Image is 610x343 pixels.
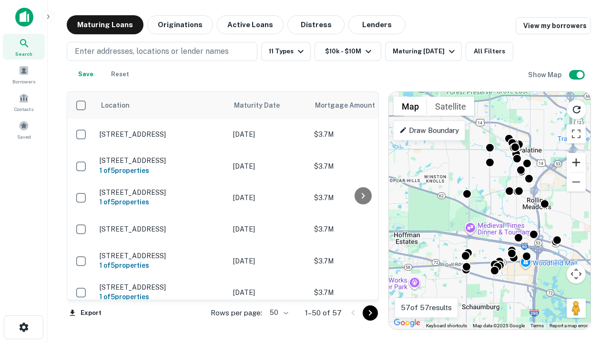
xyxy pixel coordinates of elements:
span: Borrowers [12,78,35,85]
p: Enter addresses, locations or lender names [75,46,229,57]
button: Enter addresses, locations or lender names [67,42,257,61]
p: [STREET_ADDRESS] [100,156,224,165]
button: Originations [147,15,213,34]
p: [DATE] [233,287,305,298]
button: Reset [105,65,135,84]
h6: 1 of 5 properties [100,260,224,271]
a: Borrowers [3,61,45,87]
span: Mortgage Amount [315,100,387,111]
span: Contacts [14,105,33,113]
a: View my borrowers [516,17,591,34]
p: $3.7M [314,129,409,140]
button: Maturing Loans [67,15,143,34]
span: Map data ©2025 Google [473,323,525,328]
p: [DATE] [233,224,305,234]
button: 11 Types [261,42,311,61]
button: $10k - $10M [315,42,381,61]
button: Lenders [348,15,406,34]
p: Draw Boundary [399,125,459,136]
p: [DATE] [233,161,305,171]
p: $3.7M [314,161,409,171]
button: Save your search to get updates of matches that match your search criteria. [71,65,101,84]
span: Saved [17,133,31,141]
p: $3.7M [314,192,409,203]
div: Maturing [DATE] [393,46,457,57]
button: All Filters [466,42,513,61]
a: Saved [3,117,45,142]
span: Location [101,100,130,111]
a: Report a map error [549,323,588,328]
th: Mortgage Amount [309,92,414,119]
p: [DATE] [233,192,305,203]
a: Search [3,34,45,60]
p: [STREET_ADDRESS] [100,283,224,292]
button: Keyboard shortcuts [426,323,467,329]
p: 1–50 of 57 [305,307,342,319]
a: Terms (opens in new tab) [530,323,544,328]
p: [STREET_ADDRESS] [100,130,224,139]
button: Toggle fullscreen view [567,124,586,143]
a: Contacts [3,89,45,115]
p: 57 of 57 results [401,302,452,313]
button: Export [67,306,104,320]
h6: 1 of 5 properties [100,165,224,176]
button: Go to next page [363,305,378,321]
h6: 1 of 5 properties [100,292,224,302]
h6: Show Map [528,70,563,80]
button: Active Loans [217,15,284,34]
p: [DATE] [233,256,305,266]
button: Drag Pegman onto the map to open Street View [567,299,586,318]
p: $3.7M [314,256,409,266]
p: [STREET_ADDRESS] [100,252,224,260]
img: Google [391,317,423,329]
div: 50 [266,306,290,320]
p: [STREET_ADDRESS] [100,225,224,233]
div: 0 0 [389,92,590,329]
button: Show satellite imagery [427,97,474,116]
p: Rows per page: [211,307,262,319]
th: Location [95,92,228,119]
p: [DATE] [233,129,305,140]
img: capitalize-icon.png [15,8,33,27]
h6: 1 of 5 properties [100,197,224,207]
span: Maturity Date [234,100,292,111]
button: Zoom out [567,172,586,192]
p: $3.7M [314,287,409,298]
iframe: Chat Widget [562,236,610,282]
th: Maturity Date [228,92,309,119]
a: Open this area in Google Maps (opens a new window) [391,317,423,329]
button: Distress [287,15,345,34]
span: Search [15,50,32,58]
p: [STREET_ADDRESS] [100,188,224,197]
button: Maturing [DATE] [385,42,462,61]
button: Show street map [394,97,427,116]
button: Zoom in [567,153,586,172]
button: Reload search area [567,100,587,120]
p: $3.7M [314,224,409,234]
